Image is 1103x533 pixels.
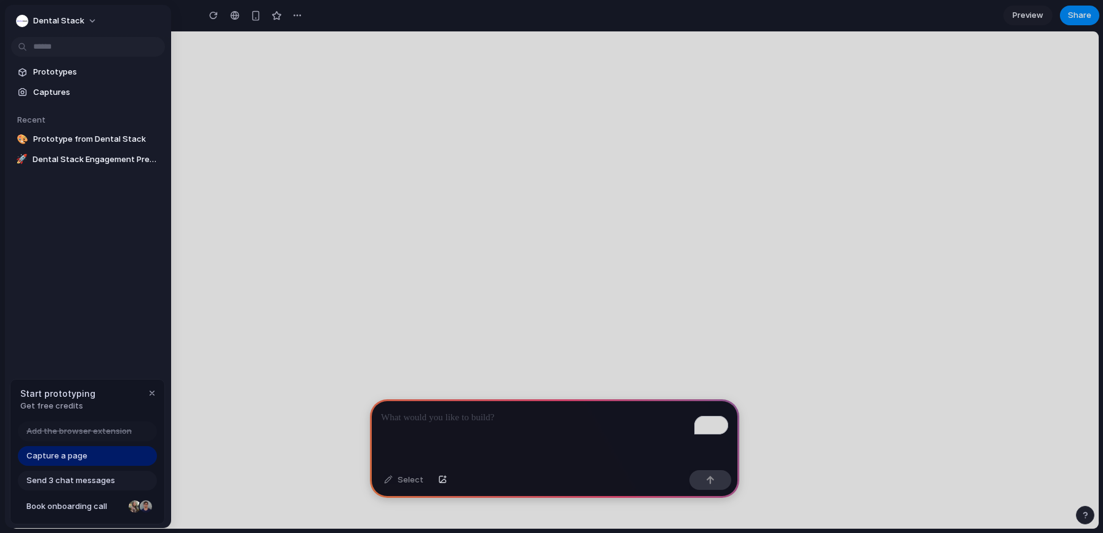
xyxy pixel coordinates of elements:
span: Dental Stack Engagement Preview [33,153,160,166]
span: Capture a page [26,450,87,462]
div: Christian Iacullo [138,499,153,514]
span: Recent [17,115,46,124]
span: Captures [33,86,160,99]
button: Dental Stack [11,11,103,31]
span: Prototype from Dental Stack [33,133,160,145]
span: Prototypes [33,66,160,78]
div: Nicole Kubica [127,499,142,514]
a: 🎨Prototype from Dental Stack [11,130,165,149]
a: Prototypes [11,63,165,81]
span: Book onboarding call [26,500,124,513]
span: Get free credits [20,400,95,412]
div: 🎨 [16,133,28,145]
div: 🚀 [16,153,28,166]
a: Captures [11,83,165,102]
span: Send 3 chat messages [26,474,115,487]
span: Add the browser extension [26,425,132,437]
a: 🚀Dental Stack Engagement Preview [11,150,165,169]
a: Book onboarding call [18,497,157,516]
span: Dental Stack [33,15,84,27]
span: Start prototyping [20,387,95,400]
